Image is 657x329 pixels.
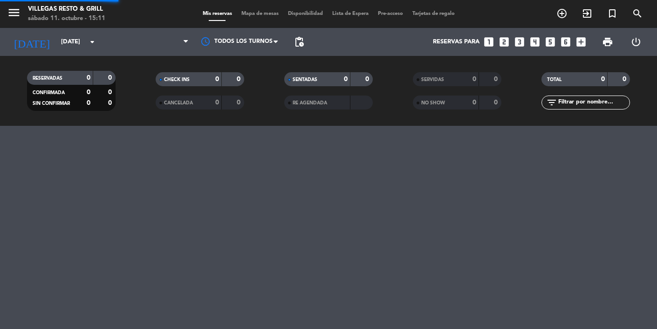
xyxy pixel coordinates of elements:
strong: 0 [108,100,114,106]
strong: 0 [601,76,605,82]
strong: 0 [87,89,90,96]
span: Reservas para [433,38,479,46]
strong: 0 [87,75,90,81]
span: print [602,36,613,48]
span: Mis reservas [198,11,237,16]
input: Filtrar por nombre... [557,97,630,108]
i: [DATE] [7,32,56,52]
span: pending_actions [294,36,305,48]
i: looks_5 [544,36,556,48]
button: menu [7,6,21,23]
span: CANCELADA [164,101,193,105]
i: search [632,8,643,19]
span: RESERVADAS [33,76,62,81]
i: looks_one [483,36,495,48]
strong: 0 [215,76,219,82]
i: turned_in_not [607,8,618,19]
i: looks_6 [560,36,572,48]
span: SERVIDAS [421,77,444,82]
strong: 0 [108,89,114,96]
i: add_box [575,36,587,48]
strong: 0 [472,76,476,82]
strong: 0 [472,99,476,106]
i: filter_list [546,97,557,108]
span: CHECK INS [164,77,190,82]
i: add_circle_outline [556,8,568,19]
span: Pre-acceso [373,11,408,16]
i: looks_3 [513,36,526,48]
span: Disponibilidad [283,11,328,16]
span: RE AGENDADA [293,101,327,105]
strong: 0 [87,100,90,106]
div: LOG OUT [622,28,650,56]
i: exit_to_app [582,8,593,19]
strong: 0 [365,76,371,82]
strong: 0 [494,76,500,82]
strong: 0 [108,75,114,81]
strong: 0 [215,99,219,106]
strong: 0 [623,76,628,82]
i: menu [7,6,21,20]
div: sábado 11. octubre - 15:11 [28,14,105,23]
span: Mapa de mesas [237,11,283,16]
strong: 0 [237,99,242,106]
strong: 0 [344,76,348,82]
strong: 0 [494,99,500,106]
i: looks_two [498,36,510,48]
span: NO SHOW [421,101,445,105]
div: Villegas Resto & Grill [28,5,105,14]
span: CONFIRMADA [33,90,65,95]
span: SIN CONFIRMAR [33,101,70,106]
i: arrow_drop_down [87,36,98,48]
span: Lista de Espera [328,11,373,16]
span: Tarjetas de regalo [408,11,459,16]
strong: 0 [237,76,242,82]
i: power_settings_new [630,36,642,48]
i: looks_4 [529,36,541,48]
span: TOTAL [547,77,561,82]
span: SENTADAS [293,77,317,82]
